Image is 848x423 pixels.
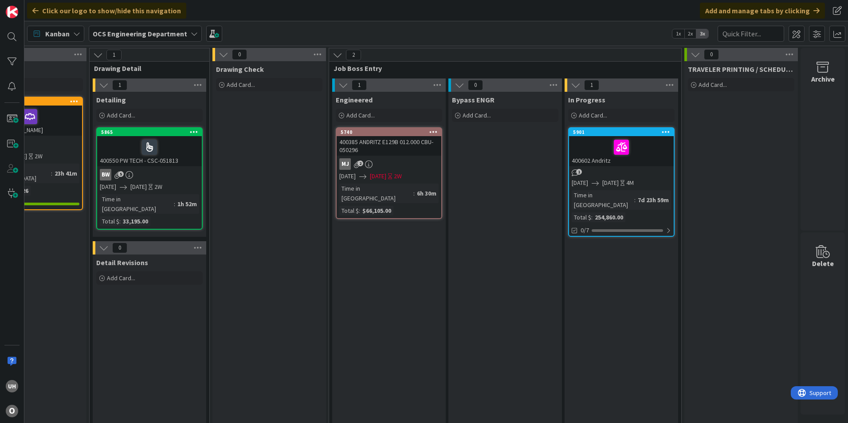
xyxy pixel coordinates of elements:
span: 1 [112,80,127,90]
span: Add Card... [227,81,255,89]
a: 5865400550 PW TECH - CSC-051813BW[DATE][DATE]2WTime in [GEOGRAPHIC_DATA]:1h 52mTotal $:33,195.00 [96,127,203,230]
div: 7d 23h 59m [636,195,671,205]
span: 0 [112,243,127,253]
span: 2 [357,161,363,166]
span: [DATE] [602,178,619,188]
div: 5865 [97,128,202,136]
div: 5740 [341,129,441,135]
div: uh [6,380,18,392]
div: BW [97,169,202,180]
div: 5901 [569,128,674,136]
span: : [51,168,52,178]
div: Total $ [100,216,119,226]
div: Total $ [572,212,591,222]
b: OCS Engineering Department [93,29,187,38]
a: 5740400385 ANDRITZ E129B 012.000 CBU- 050296MJ[DATE][DATE]2WTime in [GEOGRAPHIC_DATA]:6h 30mTotal... [336,127,442,219]
div: 5865400550 PW TECH - CSC-051813 [97,128,202,166]
span: Add Card... [579,111,607,119]
span: Bypass ENGR [452,95,495,104]
span: [DATE] [370,172,386,181]
div: 5901400602 Andritz [569,128,674,166]
span: Add Card... [346,111,375,119]
div: MJ [339,158,351,170]
span: TRAVELER PRINTING / SCHEDULING [688,65,794,74]
div: O [6,405,18,417]
span: 0 [468,80,483,90]
span: Support [19,1,40,12]
span: Detail Revisions [96,258,148,267]
span: 1 [352,80,367,90]
span: : [413,188,415,198]
div: 400385 ANDRITZ E129B 012.000 CBU- 050296 [337,136,441,156]
span: Drawing Detail [94,64,198,73]
span: 1 [584,80,599,90]
span: [DATE] [130,182,147,192]
span: : [119,216,121,226]
span: 2 [346,50,361,60]
span: [DATE] [339,172,356,181]
div: 2W [394,172,402,181]
div: Archive [811,74,835,84]
img: Visit kanbanzone.com [6,6,18,18]
div: Delete [812,258,834,269]
div: 5740400385 ANDRITZ E129B 012.000 CBU- 050296 [337,128,441,156]
span: : [359,206,360,215]
div: Time in [GEOGRAPHIC_DATA] [572,190,634,210]
a: 5901400602 Andritz[DATE][DATE]4MTime in [GEOGRAPHIC_DATA]:7d 23h 59mTotal $:254,860.000/7 [568,127,675,237]
span: [DATE] [100,182,116,192]
div: Time in [GEOGRAPHIC_DATA] [339,184,413,203]
div: 6h 30m [415,188,439,198]
span: Kanban [45,28,70,39]
span: : [591,212,593,222]
span: Job Boss Entry [334,64,670,73]
div: BW [100,169,111,180]
div: 400550 PW TECH - CSC-051813 [97,136,202,166]
div: MJ [337,158,441,170]
span: [DATE] [572,178,588,188]
span: 5 [118,171,124,177]
span: : [634,195,636,205]
div: 33,195.00 [121,216,150,226]
span: Drawing Check [216,65,264,74]
div: 254,860.00 [593,212,625,222]
div: Time in [GEOGRAPHIC_DATA] [100,194,174,214]
div: 2W [154,182,162,192]
div: 5865 [101,129,202,135]
span: 0 [232,49,247,60]
div: Add and manage tabs by clicking [700,3,825,19]
span: 1 [106,50,122,60]
div: 400602 Andritz [569,136,674,166]
span: 1x [672,29,684,38]
span: Detailing [96,95,126,104]
span: : [174,199,175,209]
span: 0 [704,49,719,60]
div: Click our logo to show/hide this navigation [27,3,186,19]
div: Total $ [339,206,359,215]
div: 1h 52m [175,199,199,209]
span: Add Card... [107,111,135,119]
span: 1 [576,169,582,175]
span: Add Card... [463,111,491,119]
span: Add Card... [699,81,727,89]
div: $66,105.00 [360,206,393,215]
div: 23h 41m [52,168,79,178]
input: Quick Filter... [718,26,784,42]
span: 2x [684,29,696,38]
span: Add Card... [107,274,135,282]
span: 3x [696,29,708,38]
div: 4M [626,178,634,188]
div: 2W [35,152,43,161]
div: 5901 [573,129,674,135]
div: 5740 [337,128,441,136]
span: 0/7 [581,226,589,235]
span: Engineered [336,95,373,104]
span: In Progress [568,95,605,104]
